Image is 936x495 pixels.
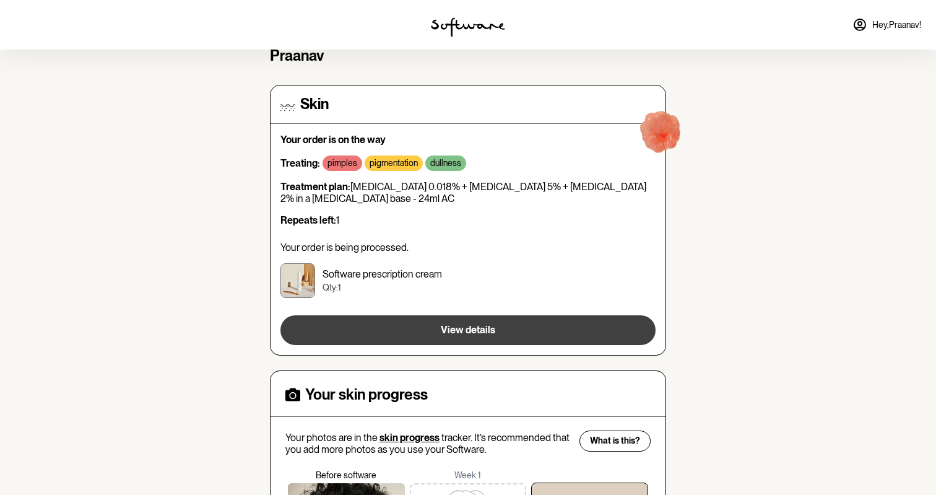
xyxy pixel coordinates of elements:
[270,47,666,65] h4: Praanav
[323,268,442,280] p: Software prescription cream
[285,432,571,455] p: Your photos are in the tracker. It’s recommended that you add more photos as you use your Software.
[590,436,640,446] span: What is this?
[622,95,701,174] img: red-blob.ee797e6f29be6228169e.gif
[305,386,428,404] h4: Your skin progress
[280,242,656,253] p: Your order is being processed.
[845,10,929,40] a: Hey,Praanav!
[280,181,656,204] p: [MEDICAL_DATA] 0.018% + [MEDICAL_DATA] 5% + [MEDICAL_DATA] 2% in a [MEDICAL_DATA] base - 24ml AC
[285,470,407,481] p: Before software
[280,214,656,226] p: 1
[280,181,350,193] strong: Treatment plan:
[430,158,461,169] p: dullness
[280,157,320,169] strong: Treating:
[323,283,442,293] p: Qty: 1
[379,432,440,444] span: skin progress
[280,134,656,146] p: Your order is on the way
[407,470,529,481] p: Week 1
[280,214,336,226] strong: Repeats left:
[441,324,495,336] span: View details
[579,431,651,452] button: What is this?
[327,158,357,169] p: pimples
[872,20,921,30] span: Hey, Praanav !
[280,263,315,298] img: ckrj6wta500023h5xcy0pra31.jpg
[370,158,418,169] p: pigmentation
[431,17,505,37] img: software logo
[280,315,656,345] button: View details
[300,95,329,113] h4: Skin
